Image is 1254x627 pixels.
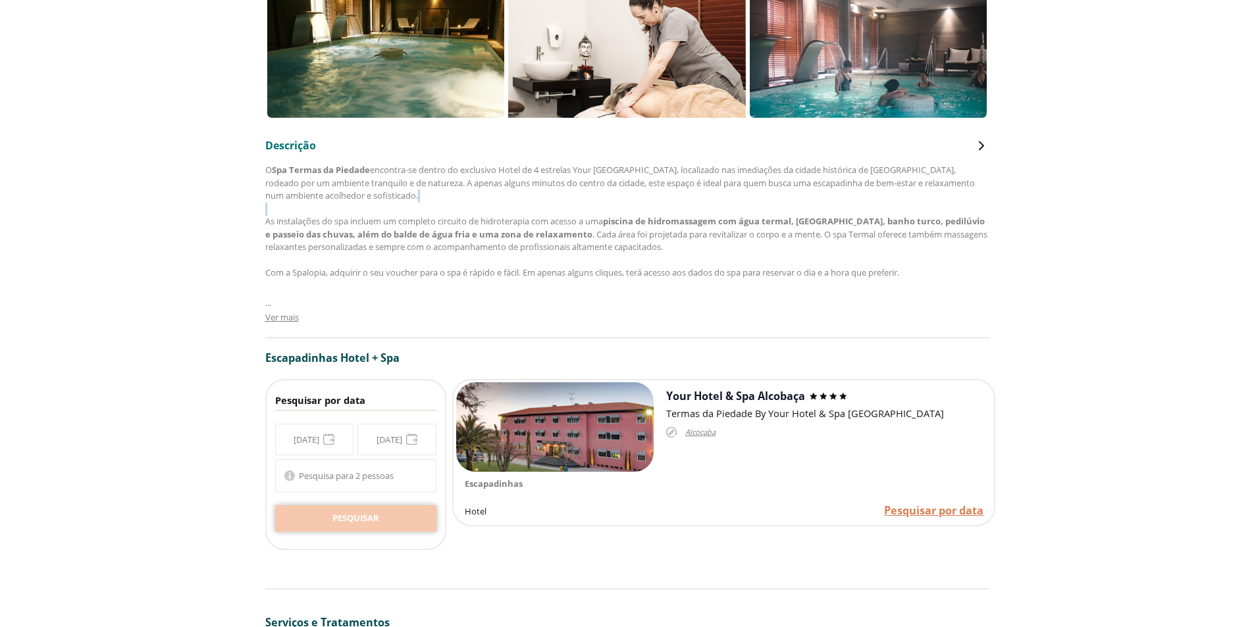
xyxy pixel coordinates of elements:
[275,393,365,407] span: Pesquisar por data
[685,425,716,440] span: Alcoçaba
[275,505,436,532] button: Pesquisar
[265,311,299,323] span: Ver mais
[666,406,992,421] div: Termas da Piedade By Your Hotel & Spa [GEOGRAPHIC_DATA]
[265,311,299,324] button: Ver mais
[884,503,983,518] a: Pesquisar por data
[465,499,672,523] div: Hotel
[299,470,394,482] span: Pesquisa para 2 pessoas
[884,503,983,518] span: Pesquisar por data
[332,512,379,525] span: Pesquisar
[265,164,989,318] div: O encontra-se dentro do exclusivo Hotel de 4 estrelas Your [GEOGRAPHIC_DATA], localizado nas imed...
[666,389,805,403] span: Your Hotel & Spa Alcobaça
[265,138,316,153] span: Descrição
[272,164,370,176] strong: Spa Termas da Piedade
[340,351,400,365] span: Hotel + Spa
[265,215,987,240] strong: piscina de hidromassagem com água termal, [GEOGRAPHIC_DATA], banho turco, pedilúvio e passeio das...
[265,295,271,310] span: ...
[265,138,989,153] button: Descrição
[465,478,523,489] span: Escapadinhas
[265,351,338,365] span: Escapadinhas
